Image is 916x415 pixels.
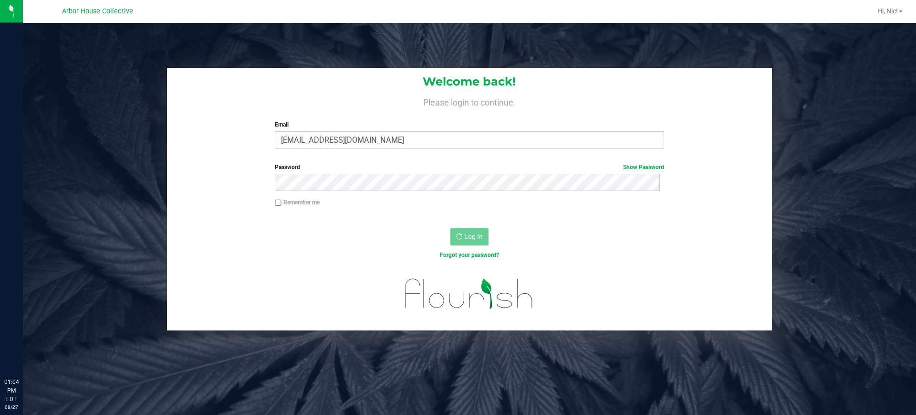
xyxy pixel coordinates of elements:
img: flourish_logo.svg [394,269,545,318]
h4: Please login to continue. [167,96,772,107]
a: Show Password [623,164,664,170]
p: 08/27 [4,404,19,411]
label: Remember me [275,198,320,207]
span: Hi, Nic! [877,7,898,15]
h1: Welcome back! [167,75,772,88]
span: Arbor House Collective [62,7,133,15]
span: Password [275,164,300,170]
button: Log In [450,228,489,245]
span: Log In [464,233,483,240]
a: Forgot your password? [440,252,499,258]
p: 01:04 PM EDT [4,378,19,404]
input: Remember me [275,200,281,206]
label: Email [275,120,664,129]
